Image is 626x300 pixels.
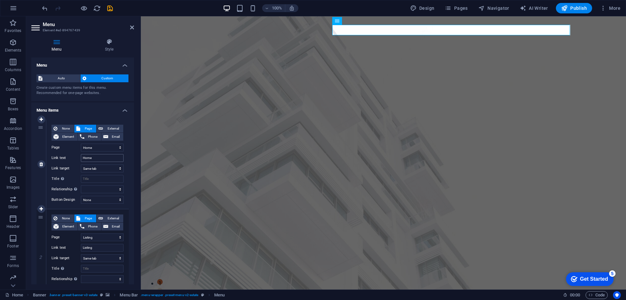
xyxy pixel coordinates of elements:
p: Elements [5,48,22,53]
span: Auto [44,74,78,82]
input: Link text... [81,244,124,252]
i: Undo: Change opacity (Ctrl+Z) [41,5,49,12]
button: Pages [442,3,470,13]
button: None [52,125,74,133]
button: Code [586,291,608,299]
span: Email [110,223,121,230]
span: None [59,125,72,133]
h6: Session time [563,291,580,299]
span: More [600,5,620,11]
i: Save (Ctrl+S) [106,5,114,12]
span: Element [61,223,76,230]
div: Get Started [19,7,47,13]
span: . menu-wrapper .preset-menu-v2-estate [141,291,198,299]
span: Page [82,125,94,133]
button: undo [41,4,49,12]
label: Link text [52,154,81,162]
h4: Menu [31,57,134,69]
p: Accordion [4,126,22,131]
span: External [105,125,121,133]
label: Relationship [52,185,81,193]
button: Auto [37,74,80,82]
span: Navigator [478,5,509,11]
button: Phone [78,133,101,141]
button: Publish [556,3,592,13]
label: Button Design [52,196,81,204]
label: Title [52,175,81,183]
button: Navigator [476,3,512,13]
div: Design (Ctrl+Alt+Y) [408,3,437,13]
span: External [105,214,121,222]
p: Slider [8,204,18,210]
i: This element is a customizable preset [201,293,204,297]
p: Boxes [8,106,19,112]
p: Forms [7,263,19,268]
button: 100% [262,4,285,12]
span: None [59,214,72,222]
button: Usercentrics [613,291,621,299]
button: None [52,214,74,222]
label: Relationship [52,275,81,283]
button: Click here to leave preview mode and continue editing [80,4,88,12]
h6: 100% [272,4,282,12]
span: Publish [561,5,587,11]
p: Images [7,185,20,190]
label: Link target [52,165,81,172]
em: 2 [36,255,45,260]
span: Page [82,214,94,222]
span: Phone [86,133,99,141]
button: More [597,3,623,13]
i: This element is a customizable preset [100,293,103,297]
span: Custom [88,74,127,82]
button: save [106,4,114,12]
label: Link target [52,254,81,262]
h4: Style [84,39,134,52]
button: External [97,214,123,222]
p: Tables [7,146,19,151]
p: Favorites [5,28,21,33]
input: Title [81,175,124,183]
button: AI Writer [517,3,551,13]
span: Pages [445,5,468,11]
span: Click to select. Double-click to edit [33,291,47,299]
button: Email [101,223,123,230]
h3: Element #ed-894767439 [43,27,121,33]
p: Features [5,165,21,170]
span: Email [110,133,121,141]
h2: Menu [43,22,134,27]
button: External [97,125,123,133]
span: Element [61,133,76,141]
p: Content [6,87,20,92]
span: Click to select. Double-click to edit [120,291,138,299]
span: 00 00 [570,291,580,299]
h4: Menu items [31,103,134,114]
span: : [574,292,575,297]
button: Element [52,133,78,141]
i: This element contains a background [106,293,110,297]
span: . banner .preset-banner-v3-estate [49,291,97,299]
button: Phone [78,223,101,230]
span: Phone [86,223,99,230]
label: Title [52,265,81,273]
span: Click to select. Double-click to edit [214,291,225,299]
div: 5 [48,1,55,8]
label: Link text [52,244,81,252]
label: Page [52,233,81,241]
span: AI Writer [520,5,548,11]
a: Home [5,291,23,299]
button: Element [52,223,78,230]
nav: breadcrumb [33,291,225,299]
div: Get Started 5 items remaining, 0% complete [5,3,53,17]
button: reload [93,4,101,12]
input: Title [81,265,124,273]
p: Columns [5,67,21,72]
i: On resize automatically adjust zoom level to fit chosen device. [289,5,295,11]
label: Page [52,144,81,151]
span: Design [410,5,435,11]
p: Header [7,224,20,229]
span: Code [589,291,605,299]
i: Reload page [93,5,101,12]
h4: Menu [31,39,84,52]
input: Link text... [81,154,124,162]
p: Footer [7,244,19,249]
